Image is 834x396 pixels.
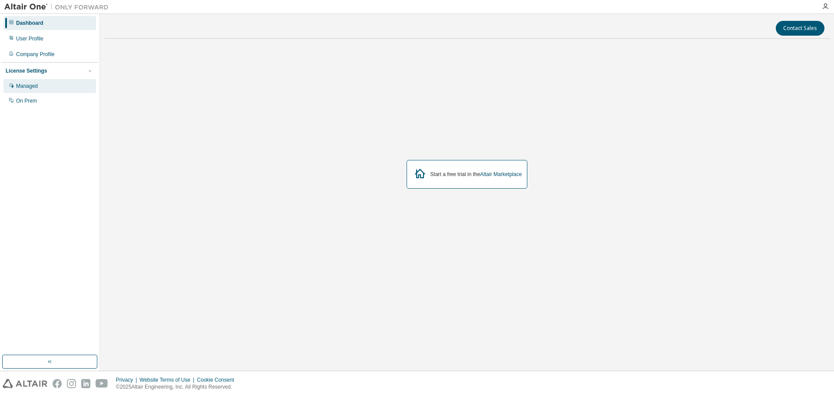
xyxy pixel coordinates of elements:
div: Company Profile [16,51,55,58]
div: Managed [16,83,38,90]
div: User Profile [16,35,43,42]
div: Dashboard [16,20,43,27]
div: License Settings [6,67,47,74]
button: Contact Sales [776,21,824,36]
img: instagram.svg [67,379,76,388]
a: Altair Marketplace [480,171,522,177]
img: linkedin.svg [81,379,90,388]
div: Website Terms of Use [139,376,197,383]
p: © 2025 Altair Engineering, Inc. All Rights Reserved. [116,383,239,391]
div: Privacy [116,376,139,383]
div: Cookie Consent [197,376,239,383]
div: Start a free trial in the [430,171,522,178]
img: youtube.svg [96,379,108,388]
div: On Prem [16,97,37,104]
img: facebook.svg [53,379,62,388]
img: altair_logo.svg [3,379,47,388]
img: Altair One [4,3,113,11]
